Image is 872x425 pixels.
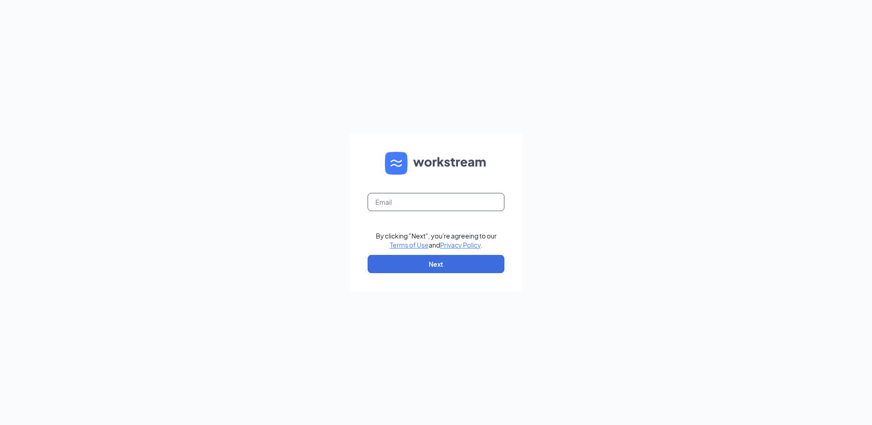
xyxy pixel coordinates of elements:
button: Next [368,255,504,273]
div: By clicking "Next", you're agreeing to our and . [376,231,497,249]
input: Email [368,193,504,211]
a: Terms of Use [390,241,429,249]
a: Privacy Policy [440,241,481,249]
img: WS logo and Workstream text [385,152,487,175]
